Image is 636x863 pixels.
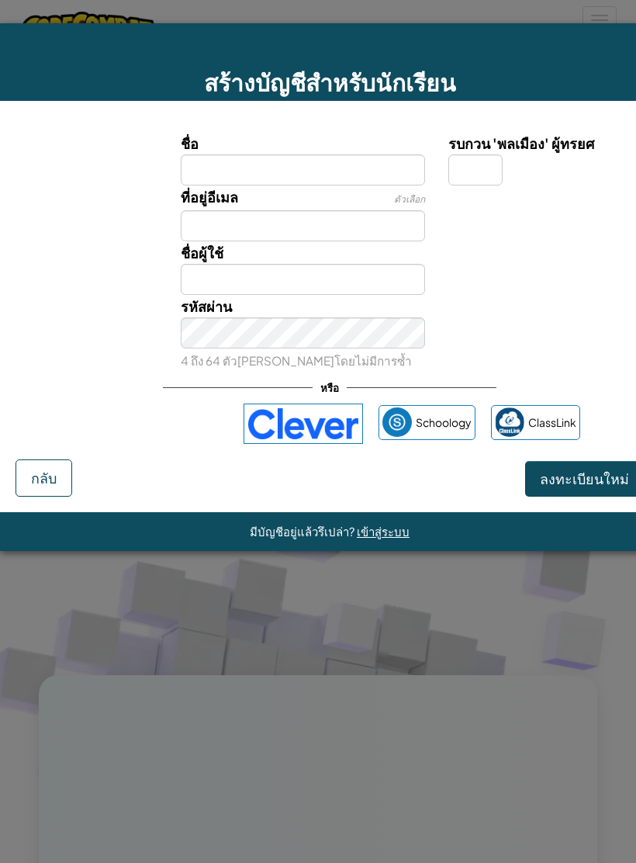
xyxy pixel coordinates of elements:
button: กลับ [16,459,72,497]
span: ลงทะเบียนใหม่ [540,470,629,487]
img: classlink-logo-small.png [495,407,524,437]
span: Schoology [416,411,472,434]
span: ที่อยู่อีเมล [181,188,238,206]
span: สร้างบัญชีสำหรับนักเรียน [204,68,456,97]
span: รหัสผ่าน [181,297,232,315]
small: 4 ถึง 64 ตัว[PERSON_NAME]โดยไม่มีการซ้ำ [181,353,412,368]
div: ลงชื่อเข้าใช้ด้วย Google เปิดในแท็บใหม่ [79,407,228,441]
img: schoology.png [382,407,412,437]
span: มีบัญชีอยู่แล้วรึเปล่า? [250,524,357,539]
span: กลับ [31,469,57,487]
a: เข้าสู่ระบบ [357,524,410,539]
span: หรือ [313,376,347,399]
iframe: ปุ่มลงชื่อเข้าใช้ด้วย Google [71,407,236,441]
span: ชื่อผู้ใช้ [181,244,223,262]
span: ชื่อ [181,134,199,152]
img: clever-logo-blue.png [244,404,363,444]
span: ClassLink [528,411,576,434]
iframe: กล่องโต้ตอบลงชื่อเข้าใช้ด้วย Google [317,16,620,213]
